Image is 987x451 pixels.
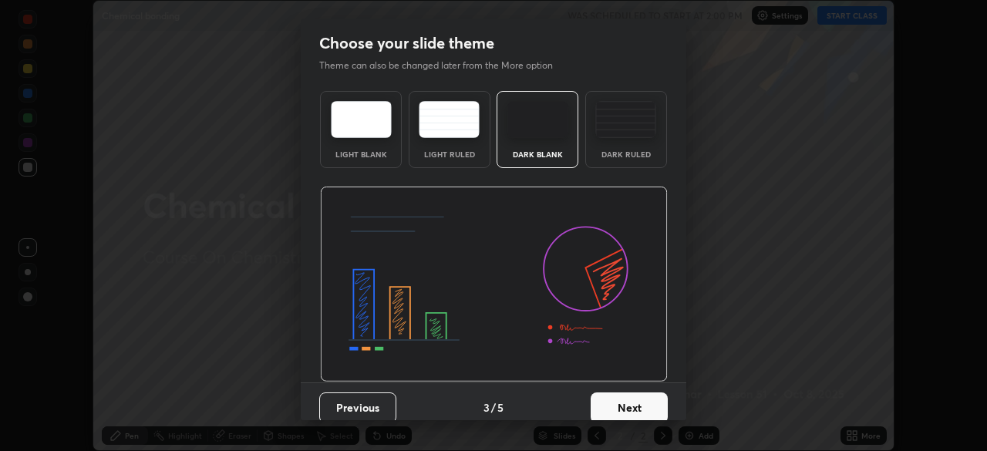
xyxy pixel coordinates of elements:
div: Dark Blank [507,150,568,158]
img: lightRuledTheme.5fabf969.svg [419,101,480,138]
img: darkTheme.f0cc69e5.svg [507,101,568,138]
h4: / [491,399,496,416]
button: Next [591,392,668,423]
p: Theme can also be changed later from the More option [319,59,569,72]
img: darkRuledTheme.de295e13.svg [595,101,656,138]
img: darkThemeBanner.d06ce4a2.svg [320,187,668,382]
img: lightTheme.e5ed3b09.svg [331,101,392,138]
div: Dark Ruled [595,150,657,158]
div: Light Ruled [419,150,480,158]
button: Previous [319,392,396,423]
h4: 5 [497,399,504,416]
div: Light Blank [330,150,392,158]
h2: Choose your slide theme [319,33,494,53]
h4: 3 [483,399,490,416]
